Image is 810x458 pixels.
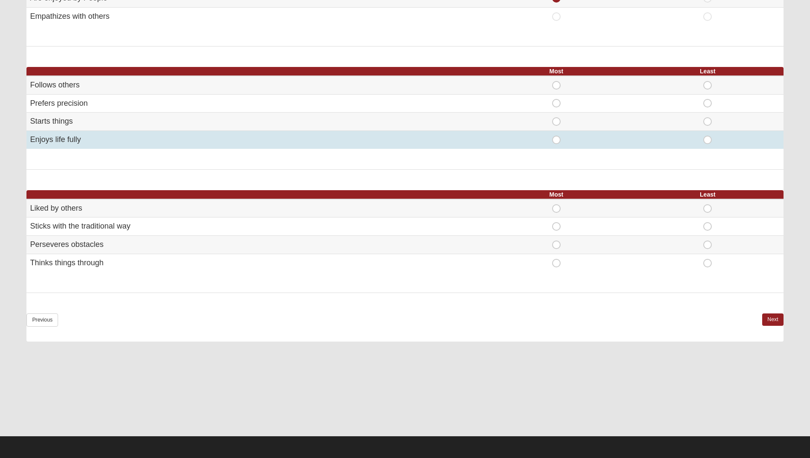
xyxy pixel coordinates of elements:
[26,199,480,217] td: Liked by others
[26,236,480,254] td: Perseveres obstacles
[632,190,783,199] th: Least
[762,313,783,326] a: Next
[26,254,480,272] td: Thinks things through
[26,113,480,131] td: Starts things
[481,190,632,199] th: Most
[632,67,783,76] th: Least
[26,94,480,113] td: Prefers precision
[26,76,480,94] td: Follows others
[26,217,480,236] td: Sticks with the traditional way
[481,67,632,76] th: Most
[26,8,480,26] td: Empathizes with others
[26,313,58,327] a: Previous
[26,130,480,148] td: Enjoys life fully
